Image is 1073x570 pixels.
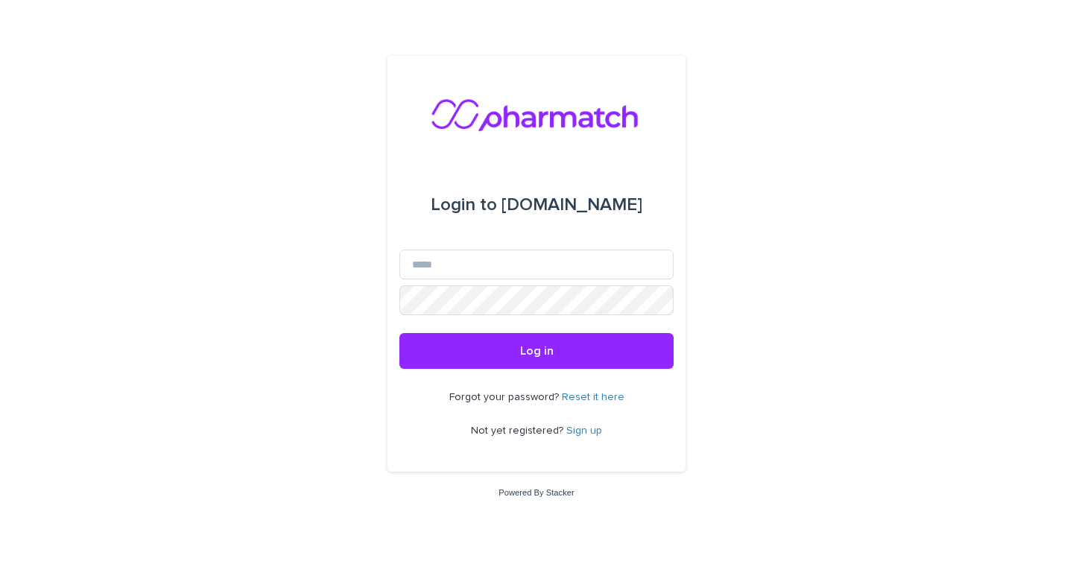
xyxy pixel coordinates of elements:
a: Reset it here [562,392,624,402]
span: Not yet registered? [471,425,566,436]
a: Powered By Stacker [498,488,574,497]
span: Forgot your password? [449,392,562,402]
span: Log in [520,345,554,357]
button: Log in [399,333,674,369]
span: Login to [431,196,497,214]
a: Sign up [566,425,602,436]
div: [DOMAIN_NAME] [431,184,642,226]
img: nMxkRIEURaCxZB0ULbfH [431,92,642,136]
